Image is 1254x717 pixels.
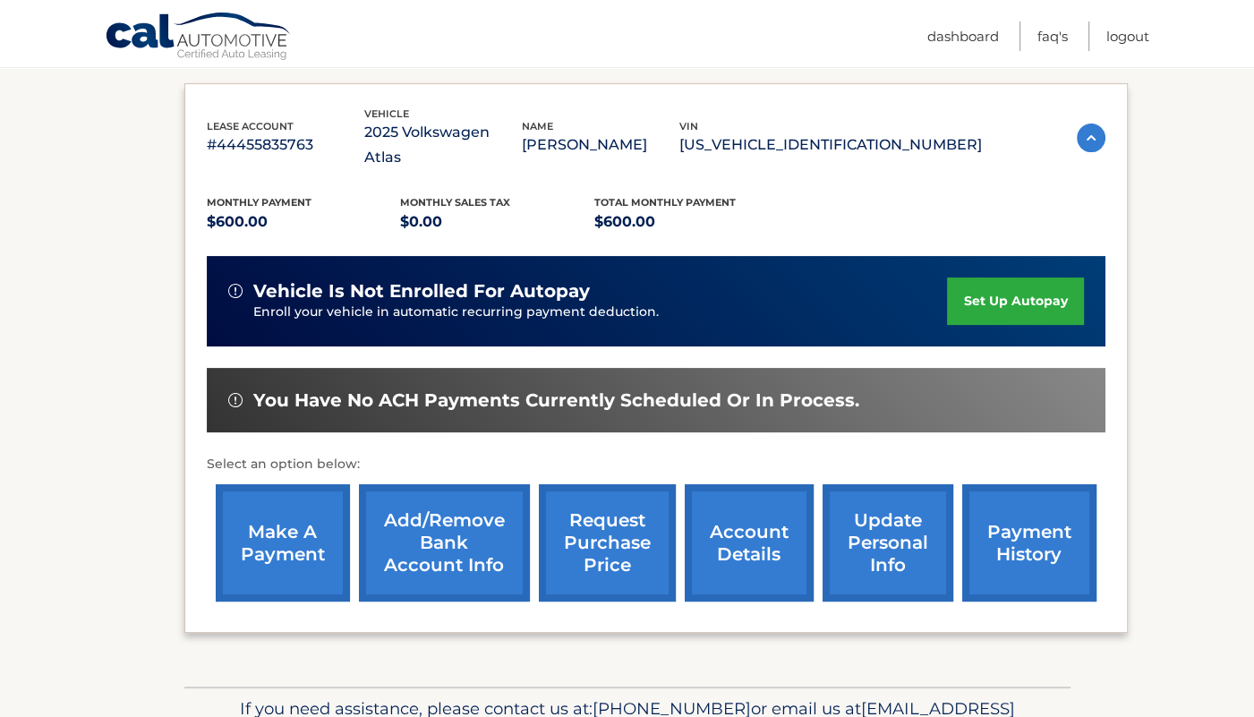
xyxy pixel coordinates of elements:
span: vehicle is not enrolled for autopay [253,280,590,303]
p: $0.00 [400,209,594,235]
a: request purchase price [539,484,676,602]
p: [PERSON_NAME] [522,132,679,158]
img: alert-white.svg [228,284,243,298]
img: alert-white.svg [228,393,243,407]
a: make a payment [216,484,350,602]
span: Monthly Payment [207,196,311,209]
a: account details [685,484,814,602]
a: payment history [962,484,1096,602]
p: $600.00 [594,209,789,235]
a: Logout [1106,21,1149,51]
img: accordion-active.svg [1077,124,1105,152]
span: vehicle [364,107,409,120]
p: #44455835763 [207,132,364,158]
span: vin [679,120,698,132]
p: [US_VEHICLE_IDENTIFICATION_NUMBER] [679,132,982,158]
span: lease account [207,120,294,132]
a: Cal Automotive [105,12,293,64]
a: Add/Remove bank account info [359,484,530,602]
span: Total Monthly Payment [594,196,736,209]
p: Select an option below: [207,454,1105,475]
p: 2025 Volkswagen Atlas [364,120,522,170]
a: FAQ's [1037,21,1068,51]
span: Monthly sales Tax [400,196,510,209]
p: $600.00 [207,209,401,235]
span: name [522,120,553,132]
p: Enroll your vehicle in automatic recurring payment deduction. [253,303,948,322]
span: You have no ACH payments currently scheduled or in process. [253,389,859,412]
a: set up autopay [947,277,1083,325]
a: Dashboard [927,21,999,51]
a: update personal info [823,484,953,602]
